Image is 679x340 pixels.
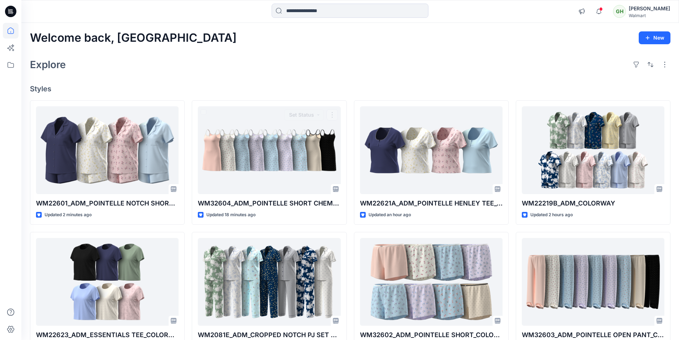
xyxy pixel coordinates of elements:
h4: Styles [30,85,670,93]
p: WM32602_ADM_POINTELLE SHORT_COLORWAY [360,330,503,340]
p: WM32604_ADM_POINTELLE SHORT CHEMISE_COLORWAY [198,198,340,208]
p: WM22601_ADM_POINTELLE NOTCH SHORTIE_COLORWAY [36,198,179,208]
a: WM32604_ADM_POINTELLE SHORT CHEMISE_COLORWAY [198,106,340,194]
a: WM32602_ADM_POINTELLE SHORT_COLORWAY [360,238,503,326]
p: Updated 2 hours ago [530,211,573,219]
button: New [639,31,670,44]
div: Walmart [629,13,670,18]
p: WM22623_ADM_ESSENTIALS TEE_COLORWAY [36,330,179,340]
a: WM22621A_ADM_POINTELLE HENLEY TEE_COLORWAY [360,106,503,194]
h2: Welcome back, [GEOGRAPHIC_DATA] [30,31,237,45]
p: Updated 2 minutes ago [45,211,92,219]
a: WM32603_ADM_POINTELLE OPEN PANT_COLORWAY [522,238,664,326]
p: Updated 18 minutes ago [206,211,256,219]
p: Updated an hour ago [369,211,411,219]
p: WM32603_ADM_POINTELLE OPEN PANT_COLORWAY [522,330,664,340]
p: WM22621A_ADM_POINTELLE HENLEY TEE_COLORWAY [360,198,503,208]
a: WM22601_ADM_POINTELLE NOTCH SHORTIE_COLORWAY [36,106,179,194]
p: WM2081E_ADM_CROPPED NOTCH PJ SET w/ STRAIGHT HEM TOP_COLORWAY [198,330,340,340]
h2: Explore [30,59,66,70]
a: WM2081E_ADM_CROPPED NOTCH PJ SET w/ STRAIGHT HEM TOP_COLORWAY [198,238,340,326]
div: GH [613,5,626,18]
a: WM22623_ADM_ESSENTIALS TEE_COLORWAY [36,238,179,326]
p: WM22219B_ADM_COLORWAY [522,198,664,208]
a: WM22219B_ADM_COLORWAY [522,106,664,194]
div: [PERSON_NAME] [629,4,670,13]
